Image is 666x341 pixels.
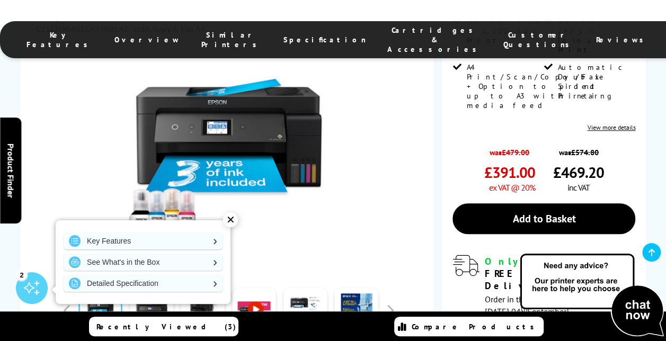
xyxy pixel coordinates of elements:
[16,268,28,280] div: 2
[114,35,180,44] span: Overview
[558,62,634,101] span: Automatic Double Sided Printing
[596,35,649,44] span: Reviews
[484,163,535,182] span: £391.00
[412,322,540,331] span: Compare Products
[553,142,604,157] span: was
[452,255,635,316] div: modal_delivery
[452,203,635,234] a: Add to Basket
[484,255,635,292] div: for FREE Next Day Delivery
[26,30,93,49] span: Key Features
[125,55,332,263] img: Epson EcoTank ET-15000
[553,163,604,182] span: £469.20
[223,212,238,227] div: ✕
[283,35,366,44] span: Specification
[502,147,529,157] strike: £479.00
[387,25,482,54] span: Cartridges & Accessories
[466,62,602,110] span: A4 Print/Scan/Copy/Fax + Option to print up to A3 with rear media feed
[571,147,599,157] strike: £574.80
[518,252,666,339] img: Open Live Chat window
[484,142,535,157] span: was
[484,294,633,317] span: Order in the next for Free Delivery [DATE] 04 September!
[394,317,544,336] a: Compare Products
[96,322,236,331] span: Recently Viewed (3)
[89,317,238,336] a: Recently Viewed (3)
[503,30,575,49] span: Customer Questions
[64,232,223,249] a: Key Features
[64,275,223,292] a: Detailed Specification
[489,182,535,193] span: ex VAT @ 20%
[64,254,223,271] a: See What's in the Box
[587,123,635,131] a: View more details
[484,255,593,267] span: Only 14 left
[201,30,262,49] span: Similar Printers
[567,182,590,193] span: inc VAT
[5,143,16,198] span: Product Finder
